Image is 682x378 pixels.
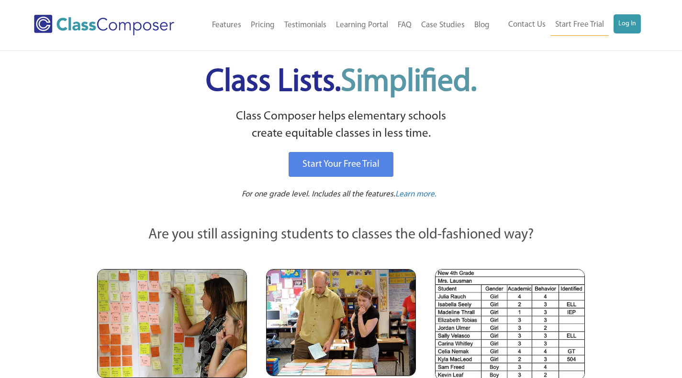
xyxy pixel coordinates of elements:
[34,15,174,35] img: Class Composer
[289,152,393,177] a: Start Your Free Trial
[503,14,550,35] a: Contact Us
[331,15,393,36] a: Learning Portal
[246,15,280,36] a: Pricing
[207,15,246,36] a: Features
[494,14,641,36] nav: Header Menu
[395,189,436,201] a: Learn more.
[341,67,477,98] span: Simplified.
[614,14,641,33] a: Log In
[195,15,494,36] nav: Header Menu
[302,160,380,169] span: Start Your Free Trial
[242,190,395,198] span: For one grade level. Includes all the features.
[393,15,416,36] a: FAQ
[280,15,331,36] a: Testimonials
[395,190,436,198] span: Learn more.
[550,14,609,36] a: Start Free Trial
[97,225,585,246] p: Are you still assigning students to classes the old-fashioned way?
[470,15,494,36] a: Blog
[266,269,416,376] img: Blue and Pink Paper Cards
[206,67,477,98] span: Class Lists.
[416,15,470,36] a: Case Studies
[97,269,247,378] img: Teachers Looking at Sticky Notes
[96,108,587,143] p: Class Composer helps elementary schools create equitable classes in less time.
